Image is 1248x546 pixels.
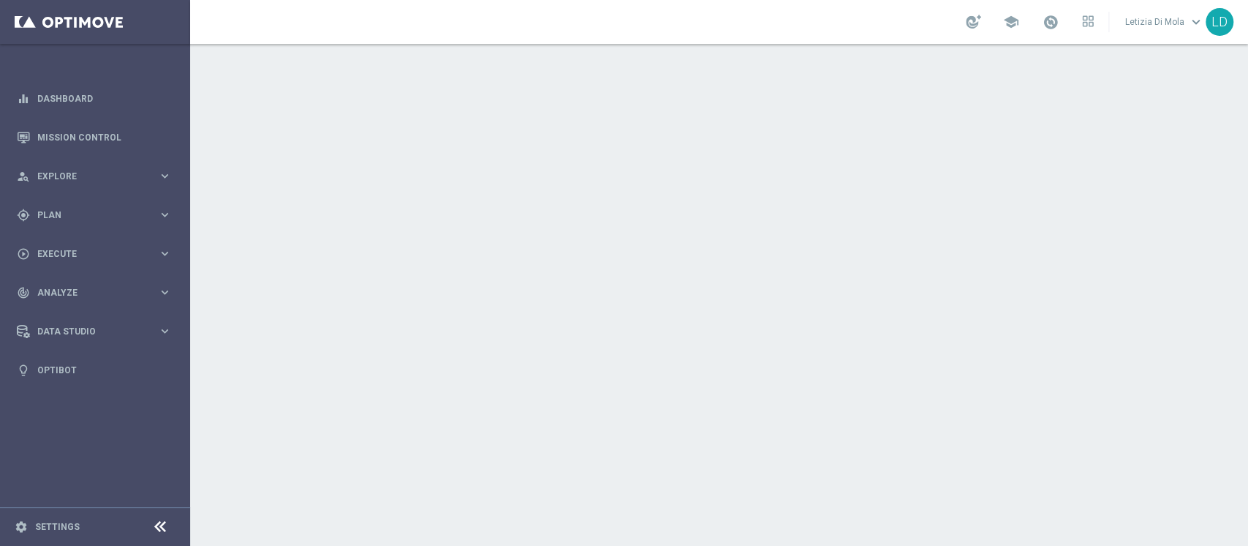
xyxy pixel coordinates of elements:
div: LD [1206,8,1233,36]
i: settings [15,520,28,534]
i: track_changes [17,286,30,299]
div: Mission Control [17,118,172,157]
a: Optibot [37,351,172,389]
span: Plan [37,211,158,220]
span: Analyze [37,288,158,297]
div: Analyze [17,286,158,299]
i: keyboard_arrow_right [158,285,172,299]
button: person_search Explore keyboard_arrow_right [16,171,173,182]
a: Mission Control [37,118,172,157]
i: keyboard_arrow_right [158,169,172,183]
i: gps_fixed [17,209,30,222]
span: Explore [37,172,158,181]
a: Settings [35,523,80,531]
i: person_search [17,170,30,183]
span: Execute [37,250,158,258]
i: lightbulb [17,364,30,377]
a: Dashboard [37,79,172,118]
i: equalizer [17,92,30,105]
div: Execute [17,247,158,261]
span: school [1003,14,1019,30]
i: keyboard_arrow_right [158,324,172,338]
i: play_circle_outline [17,247,30,261]
div: Plan [17,209,158,222]
div: Dashboard [17,79,172,118]
div: Optibot [17,351,172,389]
button: play_circle_outline Execute keyboard_arrow_right [16,248,173,260]
button: lightbulb Optibot [16,364,173,376]
a: Letizia Di Molakeyboard_arrow_down [1124,11,1206,33]
div: Data Studio [17,325,158,338]
button: gps_fixed Plan keyboard_arrow_right [16,209,173,221]
button: equalizer Dashboard [16,93,173,105]
i: keyboard_arrow_right [158,208,172,222]
span: keyboard_arrow_down [1188,14,1204,30]
i: keyboard_arrow_right [158,247,172,261]
button: Data Studio keyboard_arrow_right [16,326,173,337]
button: track_changes Analyze keyboard_arrow_right [16,287,173,299]
span: Data Studio [37,327,158,336]
button: Mission Control [16,132,173,143]
div: Explore [17,170,158,183]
